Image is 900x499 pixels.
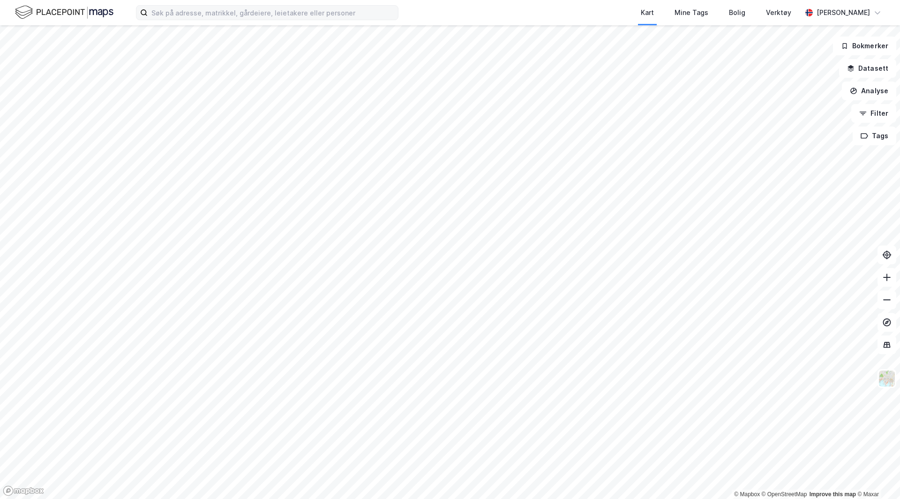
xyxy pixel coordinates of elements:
[842,82,896,100] button: Analyse
[853,454,900,499] div: Kontrollprogram for chat
[766,7,791,18] div: Verktøy
[833,37,896,55] button: Bokmerker
[851,104,896,123] button: Filter
[853,127,896,145] button: Tags
[148,6,398,20] input: Søk på adresse, matrikkel, gårdeiere, leietakere eller personer
[853,454,900,499] iframe: Chat Widget
[810,491,856,498] a: Improve this map
[15,4,113,21] img: logo.f888ab2527a4732fd821a326f86c7f29.svg
[762,491,807,498] a: OpenStreetMap
[878,370,896,387] img: Z
[675,7,708,18] div: Mine Tags
[729,7,745,18] div: Bolig
[817,7,870,18] div: [PERSON_NAME]
[734,491,760,498] a: Mapbox
[641,7,654,18] div: Kart
[839,59,896,78] button: Datasett
[3,485,44,496] a: Mapbox homepage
